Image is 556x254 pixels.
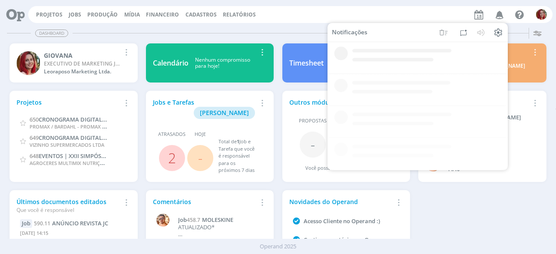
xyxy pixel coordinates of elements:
span: Atrasados [158,131,185,138]
img: G [536,9,547,20]
span: PROMAX / BARDAHL - PROMAX PRODUTOS MÁXIMOS S/A INDÚSTRIA E COMÉRCIO [30,122,217,130]
span: 649 [30,134,39,142]
button: Produção [85,11,120,18]
span: Hoje [195,131,206,138]
div: Outros módulos [289,98,393,107]
span: Propostas [299,117,327,125]
a: GGIOVANAEXECUTIVO DE MARKETING JUNIORLeoraposo Marketing Ltda. [10,43,137,82]
span: 650 [30,115,39,123]
a: 648EVENTOS | XXII SIMPÓSIO DE ATUALIZAÇÃO EM POSTURA COMERCIAL [30,152,225,160]
button: Cadastros [183,11,219,18]
span: CRONOGRAMA DIGITAL - SETEMBRO/2025 [39,115,150,123]
div: EXECUTIVO DE MARKETING JUNIOR [44,60,120,68]
div: Job [20,219,32,228]
span: - [311,135,315,154]
div: Últimos documentos editados [17,197,120,214]
span: há 7 minutos [178,238,208,245]
div: GIOVANA [44,51,120,60]
div: Leoraposo Marketing Ltda. [44,68,120,76]
a: Jobs [69,11,81,18]
div: Você possui documentos em atraso [305,165,387,172]
a: [PERSON_NAME] [194,108,255,116]
img: V [156,214,169,227]
a: Job458.7MOLESKINE [178,217,262,224]
span: CRONOGRAMA DIGITAL - SETEMBRO/2025 [39,133,150,142]
a: 650CRONOGRAMA DIGITAL - SETEMBRO/2025 [30,115,150,123]
div: Nenhum apontamento realizado hoje! [324,57,393,69]
span: 458.7 [187,216,200,224]
button: Mídia [122,11,142,18]
span: [PERSON_NAME] [200,109,249,117]
img: G [17,51,40,75]
span: - [198,148,202,167]
div: Projetos [17,98,120,107]
span: 590.11 [34,220,50,227]
button: Projetos [33,11,65,18]
button: [PERSON_NAME] [194,107,255,119]
a: TimesheetNenhum apontamentorealizado hoje! [282,43,410,82]
div: [DATE] 14:15 [20,228,127,241]
div: Calendário [153,58,189,68]
a: 649CRONOGRAMA DIGITAL - SETEMBRO/2025 [30,133,150,142]
div: Total de Job e Tarefa que você é responsável para os próximos 7 dias [218,138,258,174]
a: Mídia [124,11,140,18]
div: Timesheet [289,58,324,68]
span: Dashboard [35,30,68,37]
span: Notificações [332,29,367,36]
button: G [536,7,547,22]
div: Novidades do Operand [289,197,393,206]
span: Cadastros [185,11,217,18]
div: Jobs e Tarefas [153,98,257,119]
span: 1 [237,138,239,145]
span: ANÚNCIO REVISTA JC [52,219,108,227]
button: Jobs [66,11,84,18]
span: EVENTOS | XXII SIMPÓSIO DE ATUALIZAÇÃO EM POSTURA COMERCIAL [39,152,225,160]
div: Nenhum compromisso para hoje! [189,57,257,69]
button: Relatórios [220,11,258,18]
button: Financeiro [143,11,182,18]
a: Relatórios [223,11,256,18]
div: Comentários [153,197,257,206]
span: AGROCERES MULTIMIX NUTRIÇÃO ANIMAL LTDA. [30,158,141,167]
a: 2 [168,148,176,167]
a: 590.11ANÚNCIO REVISTA JC [34,219,108,227]
div: Que você é responsável [17,206,120,214]
span: MOLESKINE [202,216,233,224]
a: Acesso Cliente no Operand :) [304,217,380,225]
span: 0 [332,165,335,171]
a: Produção [87,11,118,18]
span: VIZINHO SUPERMERCADOS LTDA [30,142,104,148]
a: Financeiro [146,11,179,18]
p: ATUALIZADO* [178,224,262,231]
span: 648 [30,152,39,160]
a: Projetos [36,11,63,18]
span: 14/10 [447,166,460,172]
